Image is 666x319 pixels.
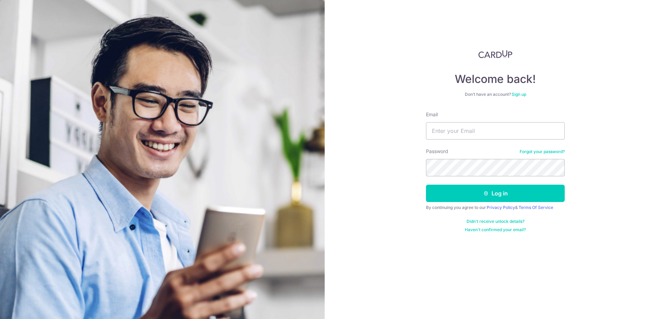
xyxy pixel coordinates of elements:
label: Password [426,148,448,155]
a: Privacy Policy [487,205,515,210]
label: Email [426,111,438,118]
div: By continuing you agree to our & [426,205,565,210]
input: Enter your Email [426,122,565,140]
a: Terms Of Service [519,205,553,210]
a: Haven't confirmed your email? [465,227,526,233]
a: Forgot your password? [520,149,565,154]
div: Don’t have an account? [426,92,565,97]
h4: Welcome back! [426,72,565,86]
a: Sign up [512,92,526,97]
button: Log in [426,185,565,202]
img: CardUp Logo [478,50,512,58]
a: Didn't receive unlock details? [467,219,524,224]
